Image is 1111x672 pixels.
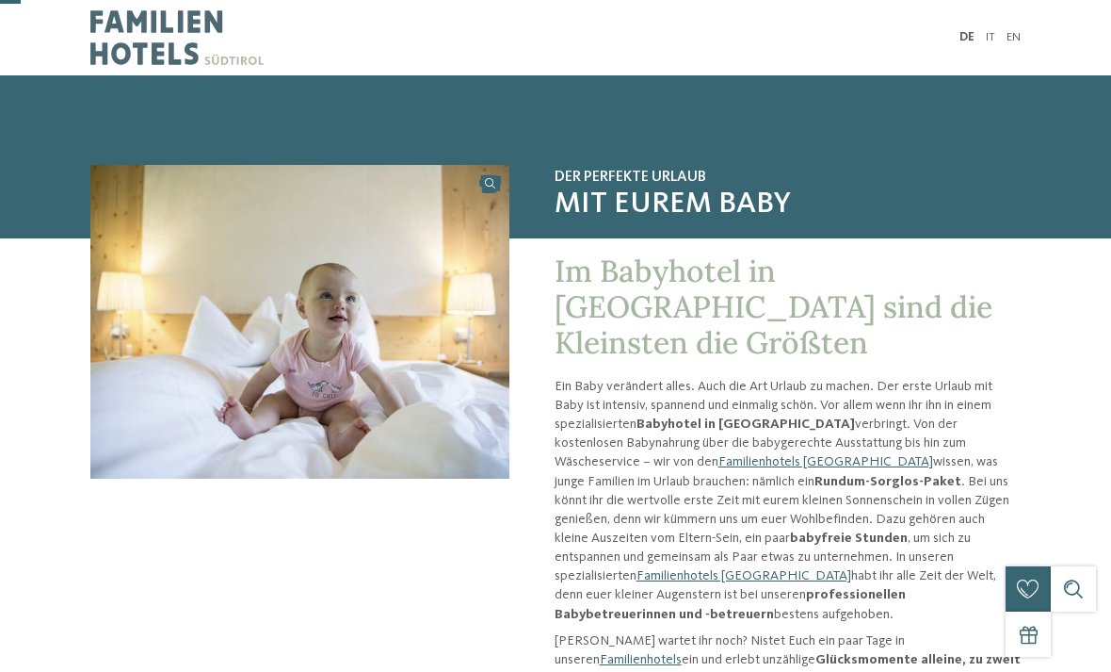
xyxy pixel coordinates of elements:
strong: professionellen Babybetreuerinnen und -betreuern [555,588,906,620]
strong: babyfreie Stunden [790,532,908,545]
p: Ein Baby verändert alles. Auch die Art Urlaub zu machen. Der erste Urlaub mit Baby ist intensiv, ... [555,377,1021,624]
a: Familienhotels [GEOGRAPHIC_DATA] [718,455,933,468]
span: Der perfekte Urlaub [555,169,1021,187]
span: Im Babyhotel in [GEOGRAPHIC_DATA] sind die Kleinsten die Größten [555,252,992,363]
span: mit eurem Baby [555,187,1021,222]
strong: Babyhotel in [GEOGRAPHIC_DATA] [636,418,855,431]
img: Babyhotel in Südtirol für einen ganz entspannten Urlaub [90,165,509,479]
a: IT [986,31,995,43]
a: Familienhotels [600,653,682,666]
a: EN [1006,31,1021,43]
a: DE [959,31,974,43]
a: Familienhotels [GEOGRAPHIC_DATA] [636,569,851,582]
strong: Rundum-Sorglos-Paket [814,475,961,488]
